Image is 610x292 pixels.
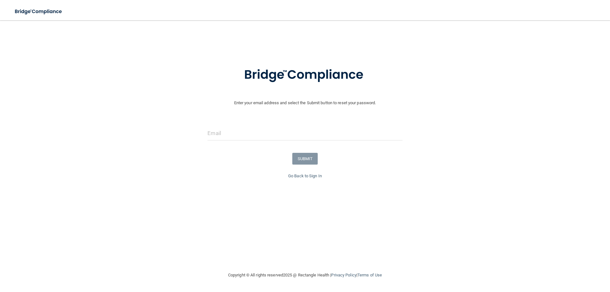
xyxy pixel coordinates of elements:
[231,58,379,92] img: bridge_compliance_login_screen.278c3ca4.svg
[357,273,382,277] a: Terms of Use
[500,247,602,272] iframe: Drift Widget Chat Controller
[10,5,68,18] img: bridge_compliance_login_screen.278c3ca4.svg
[207,126,402,140] input: Email
[189,265,421,285] div: Copyright © All rights reserved 2025 @ Rectangle Health | |
[288,173,322,178] a: Go Back to Sign In
[331,273,356,277] a: Privacy Policy
[292,153,318,165] button: SUBMIT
